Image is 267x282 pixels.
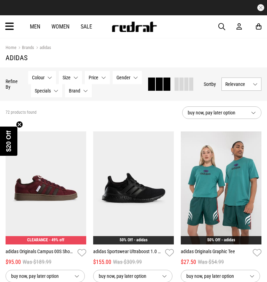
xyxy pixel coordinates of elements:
[99,272,156,280] span: buy now, pay later option
[51,23,70,30] a: Women
[6,45,16,50] a: Home
[16,121,23,128] button: Close teaser
[28,71,56,84] button: Colour
[89,75,98,80] span: Price
[6,258,21,266] span: $95.00
[63,75,71,80] span: Size
[6,131,86,244] img: Adidas Originals Campus 00s Shoes - Unisex in Maroon
[93,248,162,258] a: adidas Sportswear Ultraboost 1.0 Shoes
[30,23,40,30] a: Men
[113,71,142,84] button: Gender
[81,4,186,11] iframe: Customer reviews powered by Trustpilot
[211,81,216,87] span: by
[59,71,82,84] button: Size
[111,22,157,32] img: Redrat logo
[182,106,261,119] button: buy now, pay later option
[16,45,34,51] a: Brands
[221,78,261,91] button: Relevance
[198,258,224,266] span: Was $54.99
[49,237,64,242] span: - 49% off
[35,88,51,94] span: Specials
[93,258,111,266] span: $155.00
[6,110,37,115] span: 72 products found
[204,80,216,88] button: Sortby
[207,237,235,242] a: 50% Off - adidas
[23,258,51,266] span: Was $189.99
[5,130,12,152] span: $20 Off
[120,237,147,242] a: 50% Off - adidas
[11,272,69,280] span: buy now, pay later option
[113,258,142,266] span: Was $309.99
[188,108,245,117] span: buy now, pay later option
[181,131,261,244] img: Adidas Originals Graphic Tee in Green
[116,75,130,80] span: Gender
[6,54,261,62] h1: adidas
[32,75,44,80] span: Colour
[65,84,92,97] button: Brand
[27,237,48,242] span: CLEARANCE
[69,88,80,94] span: Brand
[93,131,174,244] img: Adidas Sportswear Ultraboost 1.0 Shoes in Black
[181,248,250,258] a: adidas Originals Graphic Tee
[85,71,110,84] button: Price
[81,23,92,30] a: Sale
[31,84,62,97] button: Specials
[186,272,244,280] span: buy now, pay later option
[181,258,196,266] span: $27.50
[34,45,51,51] a: adidas
[6,79,18,90] p: Refine By
[225,81,250,87] span: Relevance
[6,248,75,258] a: adidas Originals Campus 00S Shoes - Unisex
